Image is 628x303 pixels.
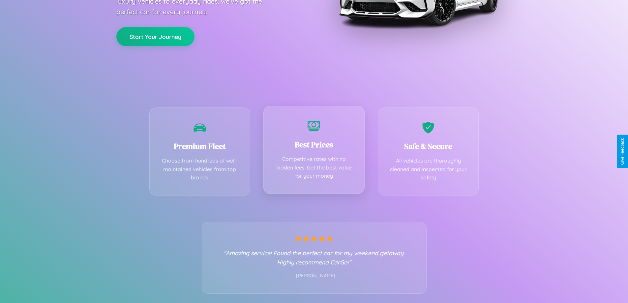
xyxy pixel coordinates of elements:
h3: Safe & Secure [388,141,469,152]
h3: Premium Fleet [160,141,240,152]
p: Choose from hundreds of well-maintained vehicles from top brands [160,157,240,182]
p: - [PERSON_NAME] [215,272,413,280]
p: All vehicles are thoroughly cleaned and inspected for your safety [388,157,469,182]
p: "Amazing service! Found the perfect car for my weekend getaway. Highly recommend CarGo!" [215,248,413,267]
h3: Best Prices [274,139,354,150]
button: Start Your Journey [116,27,194,46]
p: Competitive rates with no hidden fees. Get the best value for your money [274,155,354,180]
div: Give Feedback [620,138,625,165]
